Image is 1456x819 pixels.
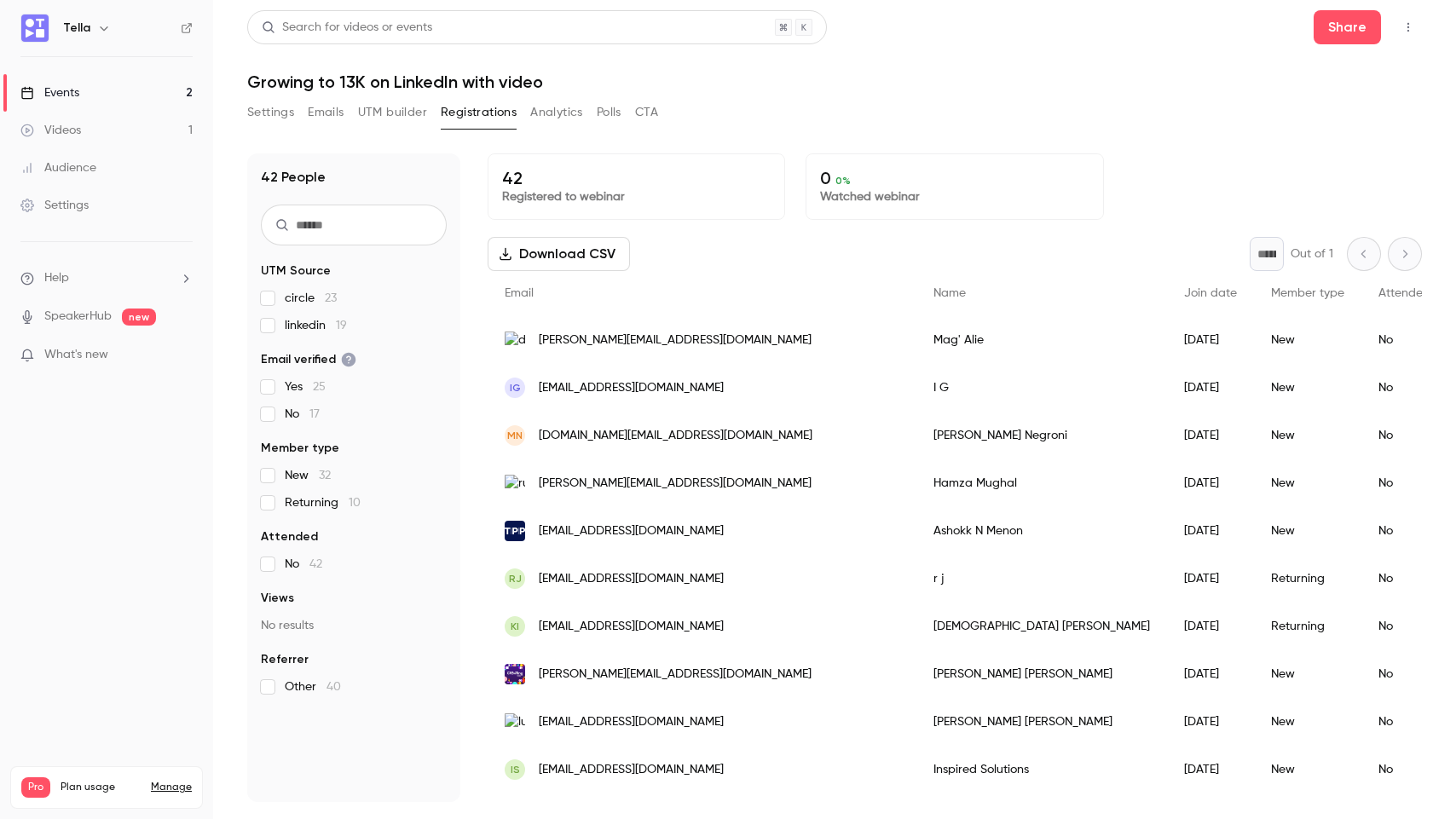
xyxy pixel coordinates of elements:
div: [DATE] [1167,507,1254,555]
p: Out of 1 [1291,245,1333,262]
button: Registrations [441,99,517,126]
button: CTA [635,99,658,126]
div: No [1361,555,1447,603]
span: 25 [313,381,326,393]
div: r j [916,555,1167,603]
div: No [1361,459,1447,507]
div: Videos [20,122,81,139]
span: Attended [261,528,318,545]
div: New [1254,650,1361,698]
h6: Tella [63,20,90,37]
span: [EMAIL_ADDRESS][DOMAIN_NAME] [539,570,724,588]
div: Returning [1254,555,1361,603]
button: UTM builder [358,99,427,126]
div: [DATE] [1167,603,1254,650]
span: IG [510,380,521,395]
span: Returning [285,494,361,511]
a: SpeakerHub [44,308,112,326]
p: Registered to webinar [502,188,771,205]
span: 23 [325,292,337,304]
div: [PERSON_NAME] [PERSON_NAME] [916,650,1167,698]
button: Emails [308,99,344,126]
p: 42 [502,168,771,188]
button: Download CSV [488,237,630,271]
div: [DATE] [1167,698,1254,746]
span: UTM Source [261,262,331,280]
span: [PERSON_NAME][EMAIL_ADDRESS][DOMAIN_NAME] [539,475,812,493]
span: Name [933,287,966,299]
li: help-dropdown-opener [20,269,193,287]
div: No [1361,364,1447,412]
div: No [1361,603,1447,650]
div: [DATE] [1167,459,1254,507]
div: [DATE] [1167,316,1254,364]
img: runningpaper.co.uk [505,475,525,493]
button: Share [1314,10,1381,44]
div: No [1361,316,1447,364]
span: Other [285,678,341,695]
span: 40 [326,681,341,693]
span: Help [44,269,69,287]
img: crewting.com [505,664,525,684]
span: Attended [1378,287,1430,299]
span: No [285,556,322,573]
span: [EMAIL_ADDRESS][DOMAIN_NAME] [539,713,724,731]
p: Watched webinar [820,188,1089,205]
p: 0 [820,168,1089,188]
img: Tella [21,14,49,42]
span: [EMAIL_ADDRESS][DOMAIN_NAME] [539,522,724,540]
div: Mag' Alie [916,316,1167,364]
div: Events [20,84,79,101]
span: New [285,467,331,484]
section: facet-groups [261,262,447,695]
img: derhille.fr [505,332,525,349]
span: [EMAIL_ADDRESS][DOMAIN_NAME] [539,618,724,636]
span: 0 % [835,175,851,187]
span: circle [285,290,337,307]
span: 32 [319,470,331,482]
div: No [1361,507,1447,555]
div: [DATE] [1167,364,1254,412]
span: new [122,309,156,326]
div: No [1361,698,1447,746]
img: tpp-agile.com [505,521,525,541]
span: Views [261,590,294,607]
div: No [1361,412,1447,459]
div: New [1254,412,1361,459]
span: 10 [349,497,361,509]
button: Settings [247,99,294,126]
span: No [285,406,320,423]
button: Analytics [530,99,583,126]
span: Member type [261,440,339,457]
div: New [1254,698,1361,746]
span: rj [509,571,522,586]
span: 42 [309,558,322,570]
div: [PERSON_NAME] Negroni [916,412,1167,459]
span: 19 [336,320,347,332]
div: New [1254,316,1361,364]
div: Returning [1254,603,1361,650]
div: No [1361,746,1447,793]
div: Settings [20,197,89,214]
span: Email verified [261,351,356,368]
span: Plan usage [61,781,141,794]
div: Ashokk N Menon [916,507,1167,555]
div: New [1254,364,1361,412]
span: [DOMAIN_NAME][EMAIL_ADDRESS][DOMAIN_NAME] [539,427,812,445]
span: [EMAIL_ADDRESS][DOMAIN_NAME] [539,379,724,397]
span: Email [505,287,534,299]
div: Hamza Mughal [916,459,1167,507]
div: Inspired Solutions [916,746,1167,793]
span: [PERSON_NAME][EMAIL_ADDRESS][DOMAIN_NAME] [539,666,812,683]
span: Referrer [261,651,309,668]
a: Manage [151,781,192,794]
div: [DATE] [1167,746,1254,793]
div: [DATE] [1167,555,1254,603]
span: [EMAIL_ADDRESS][DOMAIN_NAME] [539,761,724,779]
div: [PERSON_NAME] [PERSON_NAME] [916,698,1167,746]
div: Search for videos or events [262,19,432,37]
span: What's new [44,346,108,364]
div: New [1254,459,1361,507]
span: Pro [21,777,50,798]
div: I G [916,364,1167,412]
